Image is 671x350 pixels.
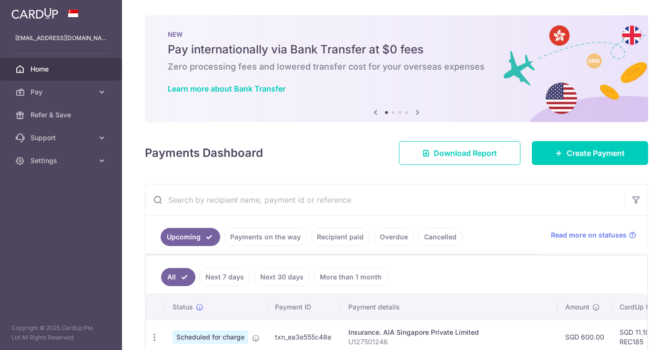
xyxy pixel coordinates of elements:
[620,302,656,312] span: CardUp fee
[30,110,93,120] span: Refer & Save
[168,42,625,57] h5: Pay internationally via Bank Transfer at $0 fees
[341,295,558,319] th: Payment details
[145,185,625,215] input: Search by recipient name, payment id or reference
[418,228,463,246] a: Cancelled
[30,87,93,97] span: Pay
[30,156,93,165] span: Settings
[254,268,310,286] a: Next 30 days
[567,147,625,159] span: Create Payment
[314,268,388,286] a: More than 1 month
[348,328,550,337] div: Insurance. AIA Singapore Private Limited
[532,141,648,165] a: Create Payment
[224,228,307,246] a: Payments on the way
[434,147,497,159] span: Download Report
[551,230,627,240] span: Read more on statuses
[145,15,648,122] img: Bank transfer banner
[11,8,58,19] img: CardUp
[173,330,248,344] span: Scheduled for charge
[30,64,93,74] span: Home
[311,228,370,246] a: Recipient paid
[374,228,414,246] a: Overdue
[30,133,93,143] span: Support
[267,295,341,319] th: Payment ID
[168,61,625,72] h6: Zero processing fees and lowered transfer cost for your overseas expenses
[168,31,625,38] p: NEW
[15,33,107,43] p: [EMAIL_ADDRESS][DOMAIN_NAME]
[199,268,250,286] a: Next 7 days
[565,302,590,312] span: Amount
[348,337,550,347] p: U127501246
[173,302,193,312] span: Status
[161,228,220,246] a: Upcoming
[168,84,285,93] a: Learn more about Bank Transfer
[161,268,195,286] a: All
[145,144,263,162] h4: Payments Dashboard
[551,230,636,240] a: Read more on statuses
[399,141,520,165] a: Download Report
